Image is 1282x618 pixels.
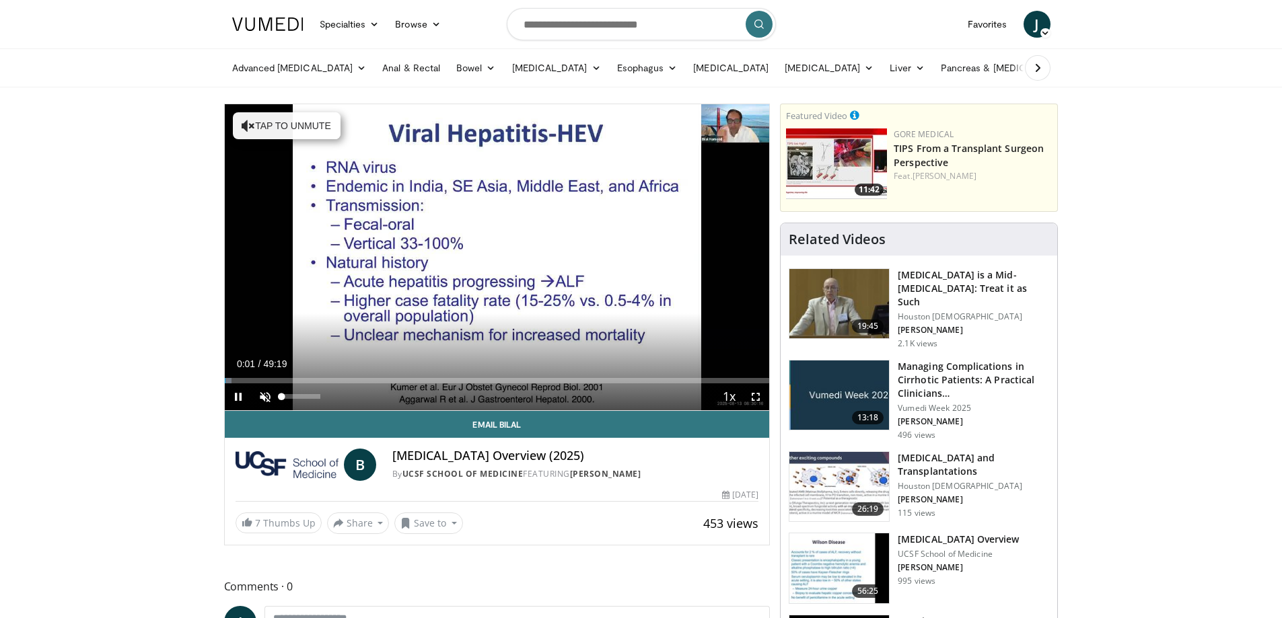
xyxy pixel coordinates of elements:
[252,383,279,410] button: Unmute
[894,170,1052,182] div: Feat.
[786,128,887,199] img: 4003d3dc-4d84-4588-a4af-bb6b84f49ae6.150x105_q85_crop-smart_upscale.jpg
[898,481,1049,492] p: Houston [DEMOGRAPHIC_DATA]
[232,17,304,31] img: VuMedi Logo
[789,360,1049,440] a: 13:18 Managing Complications in Cirrhotic Patients: A Practical Clinicians… Vumedi Week 2025 [PER...
[898,311,1049,322] p: Houston [DEMOGRAPHIC_DATA]
[855,184,884,196] span: 11:42
[898,576,935,586] p: 995 views
[258,358,261,369] span: /
[570,468,641,479] a: [PERSON_NAME]
[898,533,1019,546] h3: [MEDICAL_DATA] Overview
[882,54,932,81] a: Liver
[225,378,770,383] div: Progress Bar
[894,128,954,140] a: Gore Medical
[898,268,1049,309] h3: [MEDICAL_DATA] is a Mid-[MEDICAL_DATA]: Treat it as Such
[789,452,889,522] img: 8ff36d68-c5b4-45d1-8238-b4e55942bc01.150x105_q85_crop-smart_upscale.jpg
[742,383,769,410] button: Fullscreen
[392,468,758,480] div: By FEATURING
[255,516,260,529] span: 7
[387,11,449,38] a: Browse
[913,170,976,182] a: [PERSON_NAME]
[237,358,255,369] span: 0:01
[898,360,1049,400] h3: Managing Complications in Cirrhotic Patients: A Practical Clinicians…
[898,338,937,349] p: 2.1K views
[789,451,1049,523] a: 26:19 [MEDICAL_DATA] and Transplantations Houston [DEMOGRAPHIC_DATA] [PERSON_NAME] 115 views
[789,231,886,247] h4: Related Videos
[609,54,686,81] a: Esophagus
[224,54,375,81] a: Advanced [MEDICAL_DATA]
[236,512,322,533] a: 7 Thumbs Up
[789,533,889,603] img: 77208a6b-4a18-4c98-9158-6257ef2e2591.150x105_q85_crop-smart_upscale.jpg
[282,394,320,399] div: Volume Level
[898,562,1019,573] p: [PERSON_NAME]
[786,110,847,122] small: Featured Video
[1024,11,1050,38] a: J
[327,512,390,534] button: Share
[225,411,770,438] a: Email Bilal
[394,512,463,534] button: Save to
[685,54,777,81] a: [MEDICAL_DATA]
[898,325,1049,336] p: [PERSON_NAME]
[225,383,252,410] button: Pause
[933,54,1090,81] a: Pancreas & [MEDICAL_DATA]
[312,11,388,38] a: Specialties
[402,468,524,479] a: UCSF School of Medicine
[852,411,884,424] span: 13:18
[898,451,1049,478] h3: [MEDICAL_DATA] and Transplantations
[894,142,1044,169] a: TIPS From a Transplant Surgeon Perspective
[224,578,771,595] span: Comments 0
[898,403,1049,414] p: Vumedi Week 2025
[852,502,884,516] span: 26:19
[789,533,1049,604] a: 56:25 [MEDICAL_DATA] Overview UCSF School of Medicine [PERSON_NAME] 995 views
[852,584,884,598] span: 56:25
[507,8,776,40] input: Search topics, interventions
[898,494,1049,505] p: [PERSON_NAME]
[392,449,758,463] h4: [MEDICAL_DATA] Overview (2025)
[344,449,376,481] a: B
[786,128,887,199] a: 11:42
[263,358,287,369] span: 49:19
[374,54,448,81] a: Anal & Rectal
[898,508,935,518] p: 115 views
[448,54,503,81] a: Bowel
[898,549,1019,559] p: UCSF School of Medicine
[233,112,341,139] button: Tap to unmute
[789,269,889,339] img: 747e94ab-1cae-4bba-8046-755ed87a7908.150x105_q85_crop-smart_upscale.jpg
[722,489,758,501] div: [DATE]
[777,54,882,81] a: [MEDICAL_DATA]
[898,416,1049,427] p: [PERSON_NAME]
[789,360,889,430] img: b79064c7-a40b-4262-95d7-e83347a42cae.jpg.150x105_q85_crop-smart_upscale.jpg
[504,54,609,81] a: [MEDICAL_DATA]
[703,515,758,531] span: 453 views
[225,104,770,411] video-js: Video Player
[898,430,935,440] p: 496 views
[852,319,884,333] span: 19:45
[715,383,742,410] button: Playback Rate
[789,268,1049,349] a: 19:45 [MEDICAL_DATA] is a Mid-[MEDICAL_DATA]: Treat it as Such Houston [DEMOGRAPHIC_DATA] [PERSON...
[960,11,1016,38] a: Favorites
[236,449,339,481] img: UCSF School of Medicine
